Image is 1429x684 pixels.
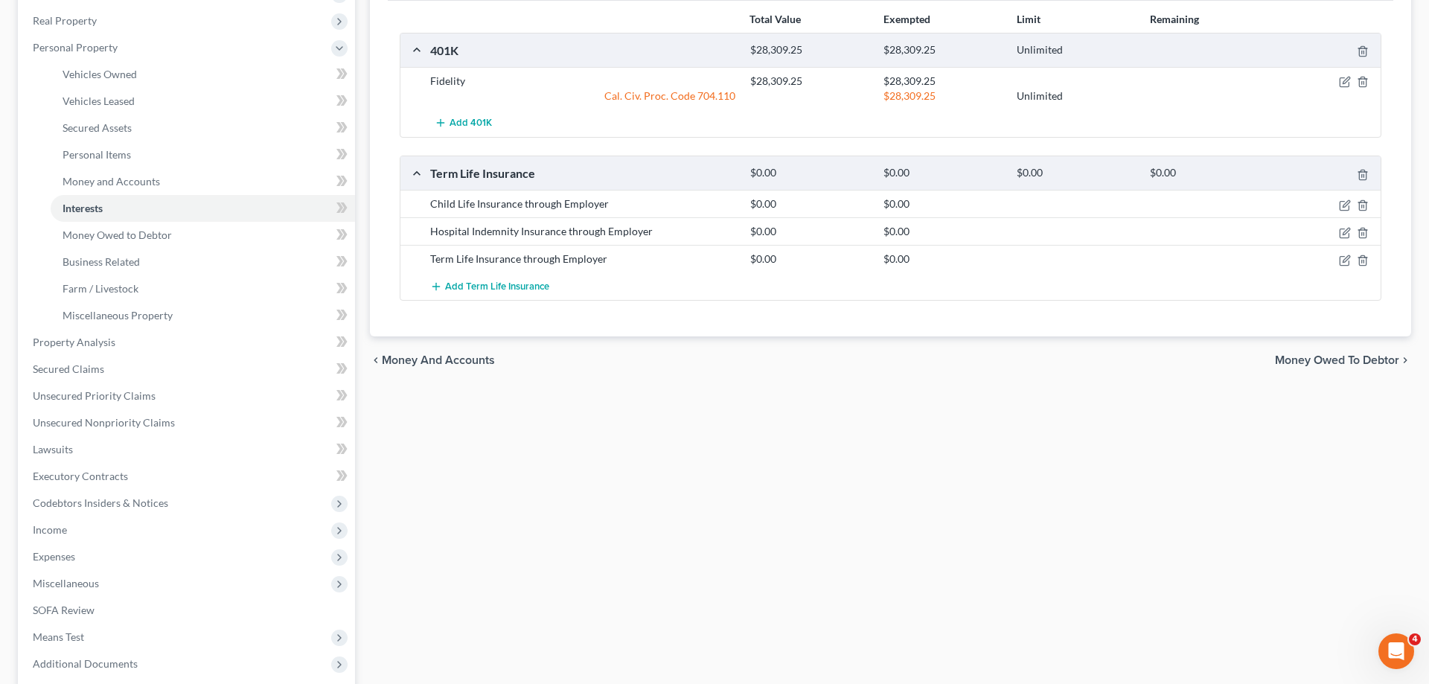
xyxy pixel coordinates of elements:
span: Means Test [33,630,84,643]
a: Secured Assets [51,115,355,141]
span: Farm / Livestock [63,282,138,295]
span: Real Property [33,14,97,27]
a: Unsecured Nonpriority Claims [21,409,355,436]
div: Cal. Civ. Proc. Code 704.110 [423,89,743,103]
div: Unlimited [1009,89,1142,103]
div: $0.00 [876,196,1009,211]
div: Child Life Insurance through Employer [423,196,743,211]
button: Money Owed to Debtor chevron_right [1275,354,1411,366]
span: Interests [63,202,103,214]
div: Fidelity [423,74,743,89]
div: $28,309.25 [876,89,1009,103]
div: $0.00 [1009,166,1142,180]
a: Executory Contracts [21,463,355,490]
div: 401K [423,42,743,58]
strong: Exempted [883,13,930,25]
span: Miscellaneous [33,577,99,589]
div: $0.00 [876,224,1009,239]
button: Add Term Life Insurance [430,272,549,300]
a: Lawsuits [21,436,355,463]
span: Unsecured Priority Claims [33,389,156,402]
span: Additional Documents [33,657,138,670]
span: Business Related [63,255,140,268]
div: $0.00 [743,166,876,180]
span: Expenses [33,550,75,563]
span: Income [33,523,67,536]
div: $28,309.25 [743,74,876,89]
div: $28,309.25 [876,74,1009,89]
div: Unlimited [1009,43,1142,57]
span: SOFA Review [33,604,95,616]
span: Lawsuits [33,443,73,456]
strong: Total Value [749,13,801,25]
div: $0.00 [743,252,876,266]
span: Codebtors Insiders & Notices [33,496,168,509]
span: Personal Items [63,148,131,161]
i: chevron_right [1399,354,1411,366]
i: chevron_left [370,354,382,366]
a: Business Related [51,249,355,275]
strong: Limit [1017,13,1040,25]
a: Unsecured Priority Claims [21,383,355,409]
span: Vehicles Leased [63,95,135,107]
span: Secured Claims [33,362,104,375]
span: 4 [1409,633,1421,645]
a: Miscellaneous Property [51,302,355,329]
span: Add 401K [450,118,492,130]
span: Money and Accounts [382,354,495,366]
div: $0.00 [743,224,876,239]
a: SOFA Review [21,597,355,624]
span: Money and Accounts [63,175,160,188]
span: Money Owed to Debtor [1275,354,1399,366]
div: $0.00 [876,166,1009,180]
div: Term Life Insurance [423,165,743,181]
span: Personal Property [33,41,118,54]
span: Miscellaneous Property [63,309,173,322]
div: $28,309.25 [876,43,1009,57]
a: Farm / Livestock [51,275,355,302]
a: Personal Items [51,141,355,168]
span: Add Term Life Insurance [445,281,549,293]
a: Interests [51,195,355,222]
div: Hospital Indemnity Insurance through Employer [423,224,743,239]
a: Secured Claims [21,356,355,383]
button: chevron_left Money and Accounts [370,354,495,366]
span: Executory Contracts [33,470,128,482]
strong: Remaining [1150,13,1199,25]
div: $0.00 [743,196,876,211]
a: Property Analysis [21,329,355,356]
span: Unsecured Nonpriority Claims [33,416,175,429]
div: $28,309.25 [743,43,876,57]
span: Money Owed to Debtor [63,228,172,241]
div: $0.00 [876,252,1009,266]
button: Add 401K [430,109,496,137]
span: Vehicles Owned [63,68,137,80]
a: Money and Accounts [51,168,355,195]
a: Money Owed to Debtor [51,222,355,249]
span: Secured Assets [63,121,132,134]
iframe: Intercom live chat [1378,633,1414,669]
a: Vehicles Owned [51,61,355,88]
a: Vehicles Leased [51,88,355,115]
div: $0.00 [1142,166,1276,180]
span: Property Analysis [33,336,115,348]
div: Term Life Insurance through Employer [423,252,743,266]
